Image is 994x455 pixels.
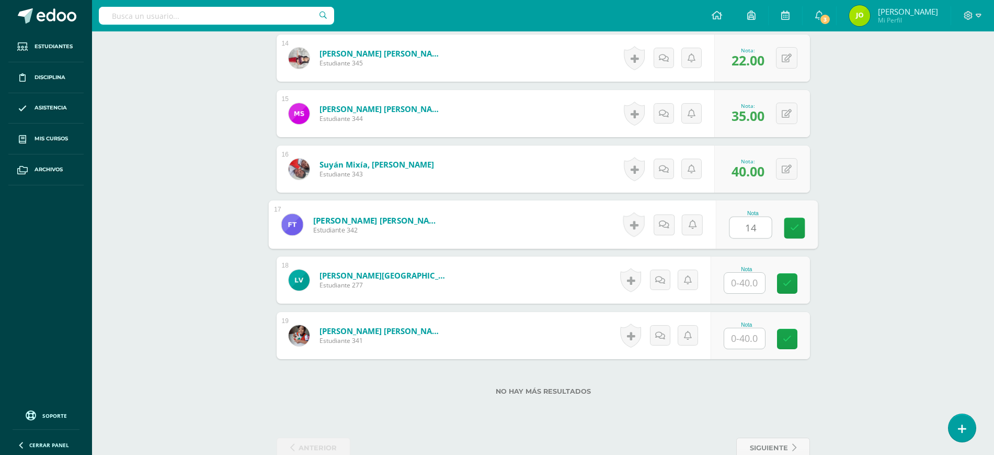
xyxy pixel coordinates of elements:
span: Cerrar panel [29,441,69,449]
img: 6e222b4b9eaed99dad213e9584caf133.png [289,270,310,291]
a: [PERSON_NAME] [PERSON_NAME] [319,48,445,59]
span: Asistencia [35,104,67,112]
div: Nota: [732,158,764,165]
span: Estudiante 345 [319,59,445,68]
span: Estudiante 344 [319,114,445,123]
span: Soporte [42,412,67,419]
span: Estudiante 342 [313,226,442,235]
a: Asistencia [8,93,84,124]
label: No hay más resultados [277,387,810,395]
a: [PERSON_NAME] [PERSON_NAME] [319,104,445,114]
span: 22.00 [732,51,764,69]
span: Mis cursos [35,135,68,143]
input: 0-40.0 [729,217,771,238]
span: Mi Perfil [878,16,938,25]
input: 0-40.0 [724,328,765,349]
div: Nota: [732,47,764,54]
a: Estudiantes [8,31,84,62]
div: Nota [724,267,770,272]
a: [PERSON_NAME] [PERSON_NAME] [319,326,445,336]
img: 0561b140f61f7adcfe10f71ec22244df.png [281,214,303,235]
span: Estudiante 343 [319,170,434,179]
a: [PERSON_NAME] [PERSON_NAME] [313,215,442,226]
span: Estudiante 277 [319,281,445,290]
span: 35.00 [732,107,764,125]
a: Mis cursos [8,124,84,154]
a: [PERSON_NAME][GEOGRAPHIC_DATA] [PERSON_NAME] [319,270,445,281]
span: Estudiantes [35,42,73,51]
span: 3 [819,14,831,25]
a: Archivos [8,154,84,185]
span: Disciplina [35,73,65,82]
img: 506daf603729e60bbd66212f31edf6a9.png [849,5,870,26]
input: Busca un usuario... [99,7,334,25]
img: 675798fa288c1e643171612a8fb7507b.png [289,325,310,346]
span: [PERSON_NAME] [878,6,938,17]
input: 0-40.0 [724,273,765,293]
span: 40.00 [732,162,764,180]
img: 700d8bf07dc924b05281f9084a268765.png [289,48,310,69]
span: Archivos [35,165,63,174]
div: Nota: [732,102,764,109]
span: Estudiante 341 [319,336,445,345]
div: Nota [724,322,770,328]
a: Disciplina [8,62,84,93]
a: Suyán Mixía, [PERSON_NAME] [319,159,434,170]
a: Soporte [13,408,79,422]
img: 6437653bc8014c6a9499aa358e484da2.png [289,103,310,124]
div: Nota [729,210,776,216]
img: 98e32c5e7447b9492bfafe73afaacf46.png [289,159,310,180]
